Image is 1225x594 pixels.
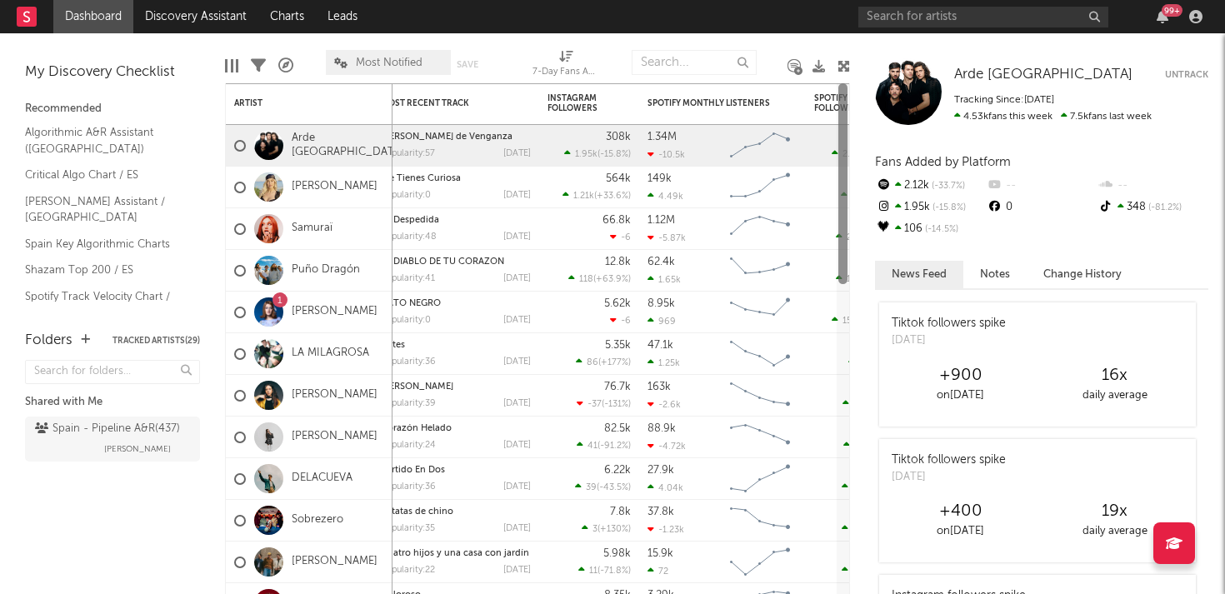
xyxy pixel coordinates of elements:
[381,257,504,267] a: EL DIABLO DE TU CORAZÓN
[381,399,436,408] div: popularity: 39
[577,398,631,409] div: ( )
[381,441,436,450] div: popularity: 24
[381,316,431,325] div: popularity: 0
[647,340,673,351] div: 47.1k
[814,93,872,113] div: Spotify Followers
[225,42,238,90] div: Edit Columns
[25,417,200,462] a: Spain - Pipeline A&R(437)[PERSON_NAME]
[564,148,631,159] div: ( )
[25,261,183,279] a: Shazam Top 200 / ES
[457,60,478,69] button: Save
[892,469,1006,486] div: [DATE]
[596,275,628,284] span: +63.9 %
[381,174,461,183] a: Me Tienes Curiosa
[954,67,1132,83] a: Arde [GEOGRAPHIC_DATA]
[576,357,631,367] div: ( )
[600,567,628,576] span: -71.8 %
[647,132,677,142] div: 1.34M
[647,423,676,434] div: 88.9k
[883,386,1037,406] div: on [DATE]
[1146,203,1182,212] span: -81.2 %
[647,173,672,184] div: 149k
[647,257,675,267] div: 62.4k
[647,482,683,493] div: 4.04k
[722,167,797,208] svg: Chart title
[356,57,422,68] span: Most Notified
[875,156,1011,168] span: Fans Added by Platform
[603,548,631,559] div: 5.98k
[25,360,200,384] input: Search for folders...
[582,523,631,534] div: ( )
[892,315,1006,332] div: Tiktok followers spike
[1162,4,1182,17] div: 99 +
[621,317,631,326] span: -6
[605,257,631,267] div: 12.8k
[647,298,675,309] div: 8.95k
[832,148,897,159] div: ( )
[562,190,631,201] div: ( )
[381,299,441,308] a: GATO NEGRO
[532,42,599,90] div: 7-Day Fans Added (7-Day Fans Added)
[25,392,200,412] div: Shared with Me
[597,192,628,201] span: +33.6 %
[503,566,531,575] div: [DATE]
[587,358,598,367] span: 86
[577,440,631,451] div: ( )
[600,442,628,451] span: -91.2 %
[381,216,531,225] div: La Despedida
[1037,522,1192,542] div: daily average
[922,225,958,234] span: -14.5 %
[986,175,1097,197] div: --
[503,191,531,200] div: [DATE]
[1037,386,1192,406] div: daily average
[381,257,531,267] div: EL DIABLO DE TU CORAZÓN
[604,400,628,409] span: -131 %
[292,347,369,361] a: LA MILAGROSA
[589,567,597,576] span: 11
[568,273,631,284] div: ( )
[292,132,404,160] a: Arde [GEOGRAPHIC_DATA]
[547,93,606,113] div: Instagram Followers
[722,542,797,583] svg: Chart title
[875,197,986,218] div: 1.95k
[647,316,676,327] div: 969
[722,250,797,292] svg: Chart title
[381,549,529,558] a: Cuatro hijos y una casa con jardín
[722,458,797,500] svg: Chart title
[381,341,405,350] a: Antes
[647,465,674,476] div: 27.9k
[292,555,377,569] a: [PERSON_NAME]
[592,525,597,534] span: 3
[292,263,360,277] a: Puño Dragón
[647,382,671,392] div: 163k
[647,149,685,160] div: -10.5k
[381,274,435,283] div: popularity: 41
[929,182,965,191] span: -33.7 %
[25,192,183,227] a: [PERSON_NAME] Assistant / [GEOGRAPHIC_DATA]
[647,399,681,410] div: -2.6k
[503,399,531,408] div: [DATE]
[963,261,1027,288] button: Notes
[600,150,628,159] span: -15.8 %
[954,95,1054,105] span: Tracking Since: [DATE]
[1097,175,1208,197] div: --
[604,382,631,392] div: 76.7k
[722,500,797,542] svg: Chart title
[883,502,1037,522] div: +400
[278,42,293,90] div: A&R Pipeline
[381,482,436,492] div: popularity: 36
[722,292,797,333] svg: Chart title
[606,173,631,184] div: 564k
[381,466,445,475] a: Partido En Dos
[647,441,686,452] div: -4.72k
[722,375,797,417] svg: Chart title
[875,261,963,288] button: News Feed
[647,98,772,108] div: Spotify Monthly Listeners
[35,419,180,439] div: Spain - Pipeline A&R ( 437 )
[858,7,1108,27] input: Search for artists
[647,524,684,535] div: -1.23k
[578,565,631,576] div: ( )
[601,358,628,367] span: +177 %
[503,482,531,492] div: [DATE]
[381,299,531,308] div: GATO NEGRO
